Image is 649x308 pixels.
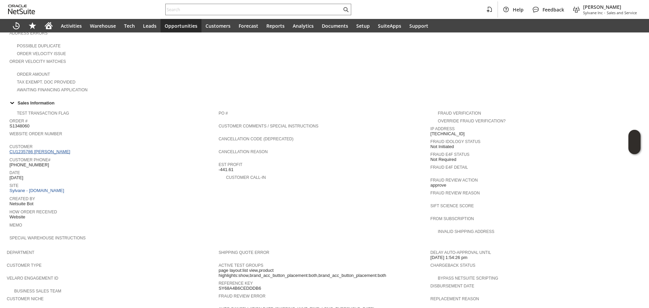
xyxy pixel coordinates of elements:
[90,23,116,29] span: Warehouse
[139,19,161,32] a: Leads
[219,111,228,116] a: PO #
[219,294,266,299] a: Fraud Review Error
[219,137,294,141] a: Cancellation Code (deprecated)
[201,19,235,32] a: Customers
[12,22,20,30] svg: Recent Records
[7,250,34,255] a: Department
[430,157,456,162] span: Not Required
[9,158,50,162] a: Customer Phone#
[262,19,289,32] a: Reports
[438,111,481,116] a: Fraud Verification
[438,229,494,234] a: Invalid Shipping Address
[9,223,22,228] a: Memo
[607,10,637,15] span: Sales and Service
[219,286,261,291] span: SY68A4B6CEDDDB6
[430,165,468,170] a: Fraud E4F Detail
[513,6,524,13] span: Help
[430,297,479,301] a: Replacement reason
[45,22,53,30] svg: Home
[430,250,491,255] a: Delay Auto-Approval Until
[17,80,75,85] a: Tax Exempt. Doc Provided
[628,142,641,155] span: Oracle Guided Learning Widget. To move around, please hold and drag
[9,149,72,154] a: CU1235786 [PERSON_NAME]
[9,210,57,214] a: How Order Received
[165,23,197,29] span: Opportunities
[166,5,342,14] input: Search
[430,152,470,157] a: Fraud E4F Status
[543,6,564,13] span: Feedback
[7,98,642,107] td: Sales Information
[219,167,234,172] span: -441.61
[239,23,258,29] span: Forecast
[219,281,253,286] a: Reference Key
[9,162,49,168] span: [PHONE_NUMBER]
[8,5,35,14] svg: logo
[9,59,66,64] a: Order Velocity Matches
[219,149,268,154] a: Cancellation Reason
[322,23,348,29] span: Documents
[9,236,86,240] a: Special Warehouse Instructions
[9,170,20,175] a: Date
[583,4,637,10] span: [PERSON_NAME]
[430,284,474,288] a: Disbursement Date
[219,162,242,167] a: Est Profit
[7,276,58,281] a: Velaro Engagement ID
[17,44,61,48] a: Possible Duplicate
[17,111,69,116] a: Test Transaction Flag
[143,23,157,29] span: Leads
[9,201,33,207] span: Netsuite Bot
[438,119,505,123] a: Override Fraud Verification?
[628,130,641,154] iframe: Click here to launch Oracle Guided Learning Help Panel
[24,19,41,32] div: Shortcuts
[430,139,480,144] a: Fraud Idology Status
[8,19,24,32] a: Recent Records
[430,178,478,183] a: Fraud Review Action
[9,214,25,220] span: Website
[356,23,370,29] span: Setup
[583,10,603,15] span: Sylvane Inc
[409,23,428,29] span: Support
[604,10,605,15] span: -
[9,188,66,193] a: Sylvane - [DOMAIN_NAME]
[17,51,66,56] a: Order Velocity Issue
[161,19,201,32] a: Opportunities
[9,144,32,149] a: Customer
[374,19,405,32] a: SuiteApps
[430,183,446,188] span: approve
[7,263,42,268] a: Customer Type
[430,144,454,149] span: Not Initiated
[9,175,23,181] span: [DATE]
[124,23,135,29] span: Tech
[17,72,50,77] a: Order Amount
[9,132,62,136] a: Website Order Number
[219,124,318,128] a: Customer Comments / Special Instructions
[430,263,475,268] a: Chargeback Status
[352,19,374,32] a: Setup
[41,19,57,32] a: Home
[7,98,640,107] div: Sales Information
[342,5,350,14] svg: Search
[9,123,29,129] span: S1348060
[120,19,139,32] a: Tech
[219,263,263,268] a: Active Test Groups
[430,204,474,208] a: Sift Science Score
[378,23,401,29] span: SuiteApps
[14,289,61,293] a: Business Sales Team
[61,23,82,29] span: Activities
[86,19,120,32] a: Warehouse
[9,196,35,201] a: Created By
[226,175,266,180] a: Customer Call-in
[219,250,269,255] a: Shipping Quote Error
[430,191,480,195] a: Fraud Review Reason
[438,276,498,281] a: Bypass NetSuite Scripting
[206,23,231,29] span: Customers
[57,19,86,32] a: Activities
[430,126,455,131] a: IP Address
[9,119,27,123] a: Order #
[9,183,19,188] a: Site
[9,31,48,35] a: Address Errors
[17,88,88,92] a: Awaiting Financing Application
[430,255,467,260] span: [DATE] 1:54:26 pm
[235,19,262,32] a: Forecast
[405,19,432,32] a: Support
